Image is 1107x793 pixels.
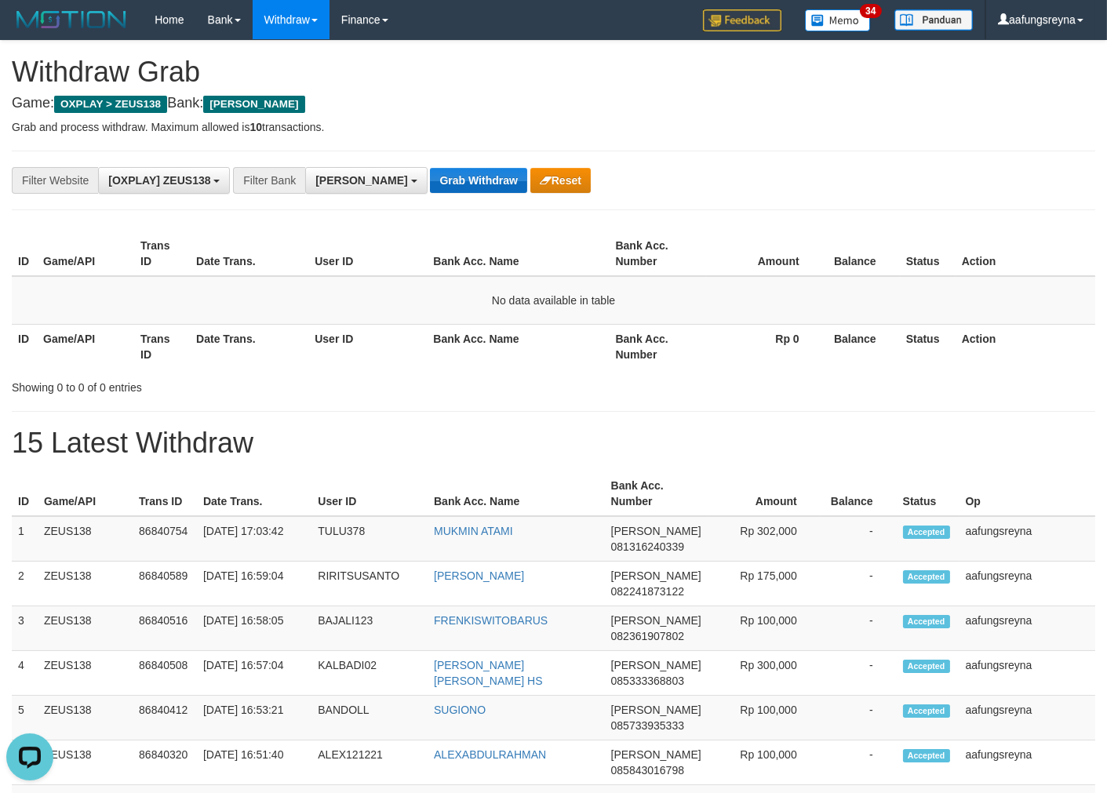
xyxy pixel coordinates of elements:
[611,630,684,642] span: Copy 082361907802 to clipboard
[12,427,1095,459] h1: 15 Latest Withdraw
[703,9,781,31] img: Feedback.jpg
[611,585,684,598] span: Copy 082241873122 to clipboard
[197,516,311,562] td: [DATE] 17:03:42
[611,525,701,537] span: [PERSON_NAME]
[860,4,881,18] span: 34
[434,748,546,761] a: ALEXABDULRAHMAN
[611,748,701,761] span: [PERSON_NAME]
[38,696,133,740] td: ZEUS138
[12,651,38,696] td: 4
[12,231,37,276] th: ID
[311,516,428,562] td: TULU378
[311,471,428,516] th: User ID
[903,660,950,673] span: Accepted
[610,231,707,276] th: Bank Acc. Number
[434,525,513,537] a: MUKMIN ATAMI
[54,96,167,113] span: OXPLAY > ZEUS138
[611,675,684,687] span: Copy 085333368803 to clipboard
[12,8,131,31] img: MOTION_logo.png
[12,96,1095,111] h4: Game: Bank:
[611,659,701,671] span: [PERSON_NAME]
[311,606,428,651] td: BAJALI123
[823,324,900,369] th: Balance
[708,696,821,740] td: Rp 100,000
[133,471,197,516] th: Trans ID
[428,471,605,516] th: Bank Acc. Name
[611,540,684,553] span: Copy 081316240339 to clipboard
[134,231,190,276] th: Trans ID
[960,471,1095,516] th: Op
[821,651,897,696] td: -
[894,9,973,31] img: panduan.png
[434,614,548,627] a: FRENKISWITOBARUS
[315,174,407,187] span: [PERSON_NAME]
[197,696,311,740] td: [DATE] 16:53:21
[311,740,428,785] td: ALEX121221
[12,562,38,606] td: 2
[821,696,897,740] td: -
[427,324,609,369] th: Bank Acc. Name
[611,719,684,732] span: Copy 085733935333 to clipboard
[37,324,134,369] th: Game/API
[311,562,428,606] td: RIRITSUSANTO
[708,471,821,516] th: Amount
[12,167,98,194] div: Filter Website
[960,516,1095,562] td: aafungsreyna
[610,324,707,369] th: Bank Acc. Number
[233,167,305,194] div: Filter Bank
[430,168,526,193] button: Grab Withdraw
[12,119,1095,135] p: Grab and process withdraw. Maximum allowed is transactions.
[960,562,1095,606] td: aafungsreyna
[38,606,133,651] td: ZEUS138
[708,651,821,696] td: Rp 300,000
[434,659,542,687] a: [PERSON_NAME] [PERSON_NAME] HS
[305,167,427,194] button: [PERSON_NAME]
[133,740,197,785] td: 86840320
[903,749,950,762] span: Accepted
[197,651,311,696] td: [DATE] 16:57:04
[434,569,524,582] a: [PERSON_NAME]
[530,168,591,193] button: Reset
[190,231,308,276] th: Date Trans.
[249,121,262,133] strong: 10
[37,231,134,276] th: Game/API
[903,570,950,584] span: Accepted
[427,231,609,276] th: Bank Acc. Name
[611,704,701,716] span: [PERSON_NAME]
[903,704,950,718] span: Accepted
[134,324,190,369] th: Trans ID
[821,516,897,562] td: -
[38,471,133,516] th: Game/API
[6,6,53,53] button: Open LiveChat chat widget
[821,471,897,516] th: Balance
[98,167,230,194] button: [OXPLAY] ZEUS138
[12,56,1095,88] h1: Withdraw Grab
[903,526,950,539] span: Accepted
[311,696,428,740] td: BANDOLL
[190,324,308,369] th: Date Trans.
[611,764,684,777] span: Copy 085843016798 to clipboard
[308,324,427,369] th: User ID
[960,651,1095,696] td: aafungsreyna
[708,740,821,785] td: Rp 100,000
[823,231,900,276] th: Balance
[197,562,311,606] td: [DATE] 16:59:04
[133,651,197,696] td: 86840508
[900,324,956,369] th: Status
[197,471,311,516] th: Date Trans.
[133,606,197,651] td: 86840516
[708,562,821,606] td: Rp 175,000
[611,569,701,582] span: [PERSON_NAME]
[821,606,897,651] td: -
[956,231,1095,276] th: Action
[197,740,311,785] td: [DATE] 16:51:40
[38,516,133,562] td: ZEUS138
[203,96,304,113] span: [PERSON_NAME]
[133,562,197,606] td: 86840589
[707,231,823,276] th: Amount
[12,324,37,369] th: ID
[38,562,133,606] td: ZEUS138
[605,471,708,516] th: Bank Acc. Number
[12,516,38,562] td: 1
[434,704,486,716] a: SUGIONO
